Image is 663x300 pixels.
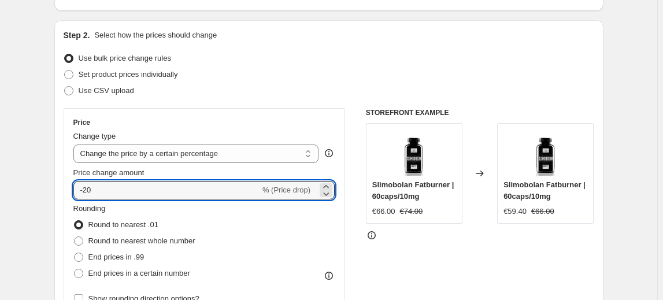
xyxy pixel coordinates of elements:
[73,204,106,213] span: Rounding
[79,54,171,62] span: Use bulk price change rules
[391,129,437,176] img: SLIMOBOLAN2_80x.jpg
[262,186,310,194] span: % (Price drop)
[73,132,116,140] span: Change type
[88,236,195,245] span: Round to nearest whole number
[79,70,178,79] span: Set product prices individually
[64,29,90,41] h2: Step 2.
[531,206,554,217] strike: €66.00
[372,180,454,201] span: Slimobolan Fatburner | 60caps/10mg
[79,86,134,95] span: Use CSV upload
[503,180,586,201] span: Slimobolan Fatburner | 60caps/10mg
[523,129,569,176] img: SLIMOBOLAN2_80x.jpg
[88,253,145,261] span: End prices in .99
[73,181,260,199] input: -15
[88,269,190,277] span: End prices in a certain number
[73,118,90,127] h3: Price
[323,147,335,159] div: help
[94,29,217,41] p: Select how the prices should change
[503,206,527,217] div: €59.40
[366,108,594,117] h6: STOREFRONT EXAMPLE
[88,220,158,229] span: Round to nearest .01
[73,168,145,177] span: Price change amount
[400,206,423,217] strike: €74.00
[372,206,395,217] div: €66.00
